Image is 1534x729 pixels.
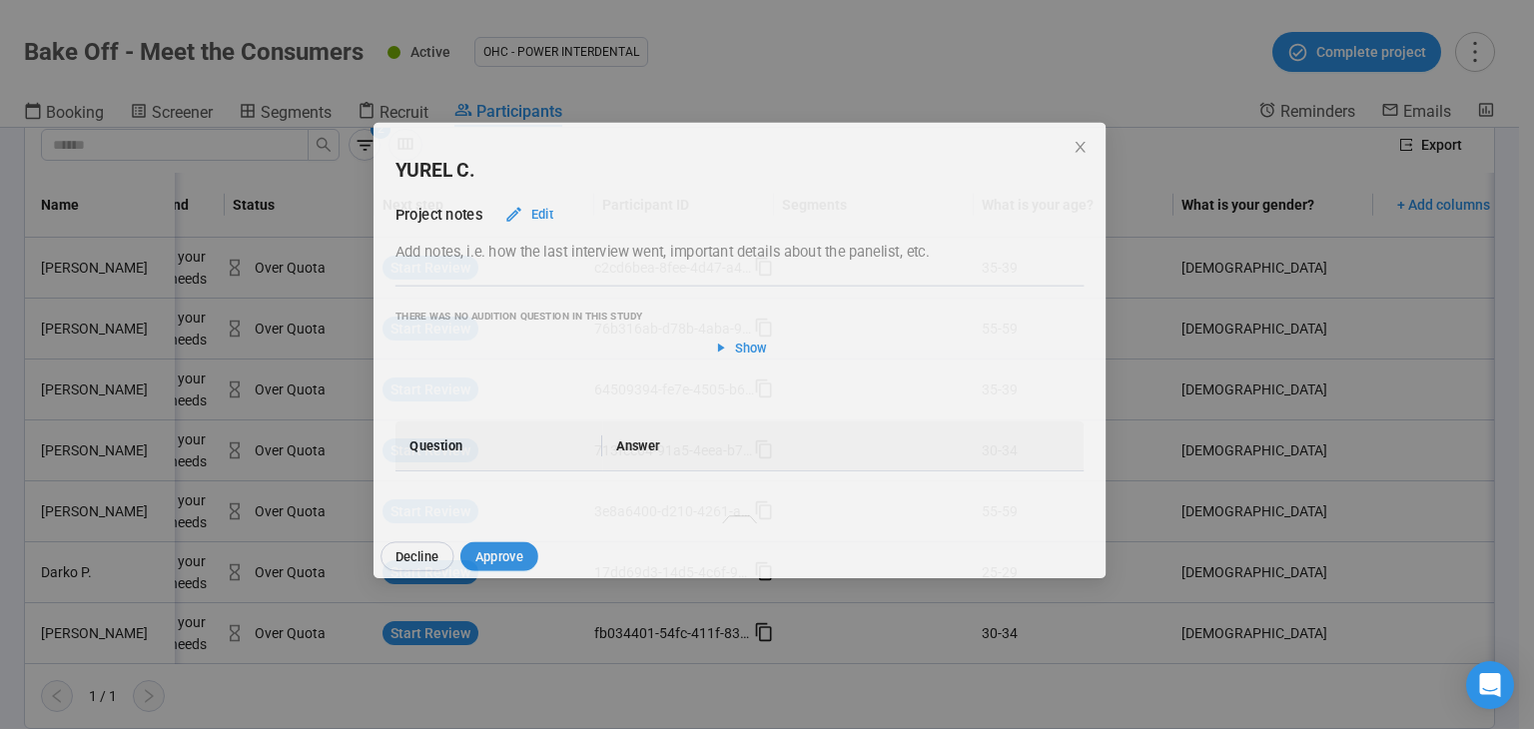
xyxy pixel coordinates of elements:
span: close [1131,119,1147,135]
button: Decline [376,557,455,589]
th: Answer [617,425,1143,480]
span: Approve [478,562,531,584]
span: Edit [539,189,564,211]
h2: YUREL C. [391,137,478,170]
button: Show [722,330,813,362]
span: Decline [391,562,439,584]
th: Question [391,425,617,480]
p: Add notes, i.e. how the last interview went, important details about the panelist, etc. [391,229,1143,254]
div: There was no audition question in this study [391,303,1143,320]
button: Approve [462,557,547,589]
div: Open Intercom Messenger [1466,661,1514,709]
h3: Project notes [391,188,486,213]
button: Edit [494,184,580,216]
span: Show [762,335,796,357]
button: Close [1128,117,1150,139]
